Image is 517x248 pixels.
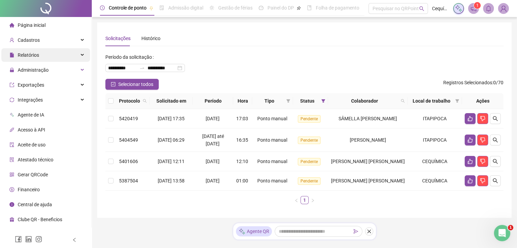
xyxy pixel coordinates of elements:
[316,5,359,11] span: Folha de pagamento
[109,5,147,11] span: Controle de ponto
[311,198,315,202] span: right
[408,128,462,152] td: ITAPIPOCA
[480,137,485,143] span: dislike
[367,229,372,234] span: close
[18,172,48,177] span: Gerar QRCode
[298,115,321,123] span: Pendente
[18,22,46,28] span: Página inicial
[465,97,501,105] div: Ações
[286,99,290,103] span: filter
[158,178,185,183] span: [DATE] 13:58
[455,5,462,12] img: sparkle-icon.fc2bf0ac1784a2077858766a79e2daf3.svg
[10,172,14,177] span: qrcode
[307,5,312,10] span: book
[236,137,248,143] span: 16:35
[410,97,452,105] span: Local de trabalho
[331,178,405,183] span: [PERSON_NAME] [PERSON_NAME]
[10,83,14,87] span: export
[408,152,462,171] td: CEQUÍMICA
[119,116,138,121] span: 5420419
[10,98,14,102] span: sync
[454,96,461,106] span: filter
[236,178,248,183] span: 01:00
[118,81,153,88] span: Selecionar todos
[331,159,405,164] span: [PERSON_NAME] [PERSON_NAME]
[443,80,492,85] span: Registros Selecionados
[18,127,45,132] span: Acesso à API
[321,99,325,103] span: filter
[18,202,52,207] span: Central de ajuda
[18,157,53,162] span: Atestado técnico
[10,68,14,72] span: lock
[320,96,327,106] span: filter
[158,116,185,121] span: [DATE] 17:35
[255,97,283,105] span: Tipo
[10,187,14,192] span: dollar
[236,116,248,121] span: 17:03
[493,178,498,183] span: search
[18,187,40,192] span: Financeiro
[158,159,185,164] span: [DATE] 12:11
[467,116,473,121] span: like
[419,6,424,11] span: search
[470,5,477,12] span: notification
[292,196,300,204] li: Página anterior
[259,5,263,10] span: dashboard
[331,97,398,105] span: Colaborador
[209,5,214,10] span: sun
[239,228,245,235] img: sparkle-icon.fc2bf0ac1784a2077858766a79e2daf3.svg
[193,93,233,109] th: Período
[455,99,459,103] span: filter
[119,97,140,105] span: Protocolo
[494,225,510,241] iframe: Intercom live chat
[10,217,14,222] span: gift
[206,116,220,121] span: [DATE]
[298,177,321,185] span: Pendente
[105,35,131,42] div: Solicitações
[480,178,485,183] span: dislike
[168,5,203,11] span: Admissão digital
[150,93,193,109] th: Solicitado em
[298,137,321,144] span: Pendente
[10,127,14,132] span: api
[10,38,14,42] span: user-add
[25,236,32,243] span: linkedin
[298,158,321,165] span: Pendente
[268,5,294,11] span: Painel do DP
[159,5,164,10] span: file-done
[139,65,145,71] span: to
[485,5,492,12] span: bell
[301,196,308,204] a: 1
[467,137,473,143] span: like
[10,23,14,28] span: home
[18,142,46,147] span: Aceite de uso
[399,96,406,106] span: search
[206,159,220,164] span: [DATE]
[10,142,14,147] span: audit
[10,53,14,57] span: file
[72,237,77,242] span: left
[292,196,300,204] button: left
[35,236,42,243] span: instagram
[233,93,252,109] th: Hora
[300,196,309,204] li: 1
[206,178,220,183] span: [DATE]
[493,116,498,121] span: search
[476,3,479,8] span: 1
[18,52,39,58] span: Relatórios
[119,137,138,143] span: 5404549
[18,37,40,43] span: Cadastros
[139,65,145,71] span: swap-right
[297,6,301,10] span: pushpin
[339,116,397,121] span: SÂMELLA [PERSON_NAME]
[296,97,319,105] span: Status
[309,196,317,204] li: Próxima página
[143,99,147,103] span: search
[236,159,248,164] span: 12:10
[18,82,44,88] span: Exportações
[149,6,153,10] span: pushpin
[10,202,14,207] span: info-circle
[257,159,287,164] span: Ponto manual
[257,178,287,183] span: Ponto manual
[141,96,148,106] span: search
